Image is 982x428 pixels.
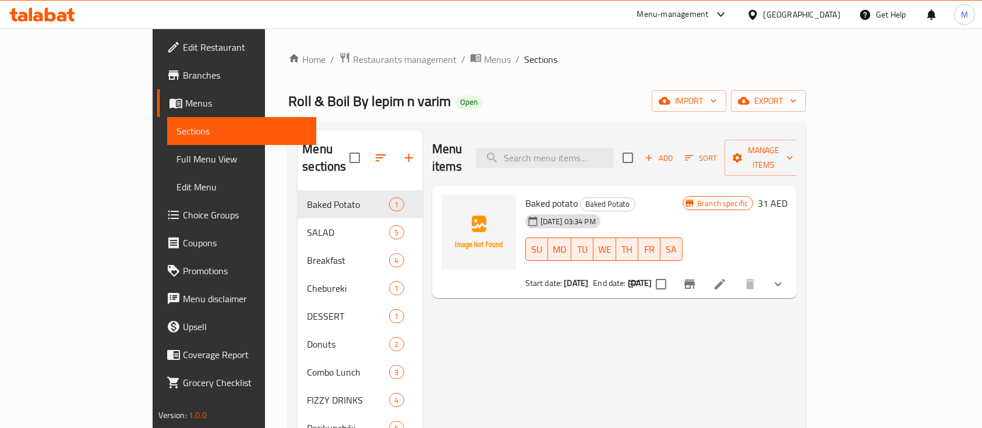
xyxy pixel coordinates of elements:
[389,365,404,379] div: items
[298,302,422,330] div: DESSERT1
[616,238,638,261] button: TH
[367,144,395,172] span: Sort sections
[536,216,600,227] span: [DATE] 03:34 PM
[288,52,806,67] nav: breadcrumb
[390,367,403,378] span: 3
[158,408,187,423] span: Version:
[525,238,548,261] button: SU
[390,311,403,322] span: 1
[676,270,704,298] button: Branch-specific-item
[353,52,457,66] span: Restaurants management
[395,144,423,172] button: Add section
[298,330,422,358] div: Donuts2
[183,348,308,362] span: Coverage Report
[961,8,968,21] span: M
[298,386,422,414] div: FIZZY DRINKS4
[441,195,516,270] img: Baked potato
[660,238,683,261] button: SA
[461,52,465,66] li: /
[693,198,753,209] span: Branch specific
[298,274,422,302] div: Chebureki1
[764,270,792,298] button: show more
[677,149,725,167] span: Sort items
[167,145,317,173] a: Full Menu View
[189,408,207,423] span: 1.0.0
[731,90,806,112] button: export
[389,197,404,211] div: items
[640,149,677,167] span: Add item
[594,238,616,261] button: WE
[157,313,317,341] a: Upsell
[637,8,709,22] div: Menu-management
[740,94,797,108] span: export
[157,89,317,117] a: Menus
[185,96,308,110] span: Menus
[525,275,563,291] span: Start date:
[649,272,673,296] span: Select to update
[638,238,660,261] button: FR
[167,173,317,201] a: Edit Menu
[307,337,389,351] span: Donuts
[183,68,308,82] span: Branches
[183,208,308,222] span: Choice Groups
[571,238,594,261] button: TU
[685,151,717,165] span: Sort
[157,285,317,313] a: Menu disclaimer
[581,197,635,211] span: Baked Potato
[593,275,626,291] span: End date:
[157,201,317,229] a: Choice Groups
[736,270,764,298] button: delete
[432,140,462,175] h2: Menu items
[553,241,567,258] span: MO
[307,309,389,323] div: DESSERT
[339,52,457,67] a: Restaurants management
[455,97,482,107] span: Open
[390,227,403,238] span: 5
[176,124,308,138] span: Sections
[531,241,543,258] span: SU
[183,236,308,250] span: Coupons
[389,225,404,239] div: items
[298,218,422,246] div: SALAD5
[307,253,389,267] span: Breakfast
[183,264,308,278] span: Promotions
[548,238,571,261] button: MO
[665,241,678,258] span: SA
[307,225,389,239] span: SALAD
[157,369,317,397] a: Grocery Checklist
[470,52,511,67] a: Menus
[157,33,317,61] a: Edit Restaurant
[183,376,308,390] span: Grocery Checklist
[176,180,308,194] span: Edit Menu
[307,281,389,295] span: Chebureki
[598,241,612,258] span: WE
[183,40,308,54] span: Edit Restaurant
[764,8,840,21] div: [GEOGRAPHIC_DATA]
[643,241,656,258] span: FR
[307,393,389,407] span: FIZZY DRINKS
[390,283,403,294] span: 1
[183,320,308,334] span: Upsell
[455,95,482,109] div: Open
[298,358,422,386] div: Combo Lunch3
[682,149,720,167] button: Sort
[640,149,677,167] button: Add
[307,197,389,211] span: Baked Potato
[302,140,349,175] h2: Menu sections
[167,117,317,145] a: Sections
[515,52,520,66] li: /
[771,277,785,291] svg: Show Choices
[390,255,403,266] span: 4
[390,199,403,210] span: 1
[643,151,674,165] span: Add
[183,292,308,306] span: Menu disclaimer
[307,365,389,379] span: Combo Lunch
[342,146,367,170] span: Select all sections
[734,143,793,172] span: Manage items
[576,241,589,258] span: TU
